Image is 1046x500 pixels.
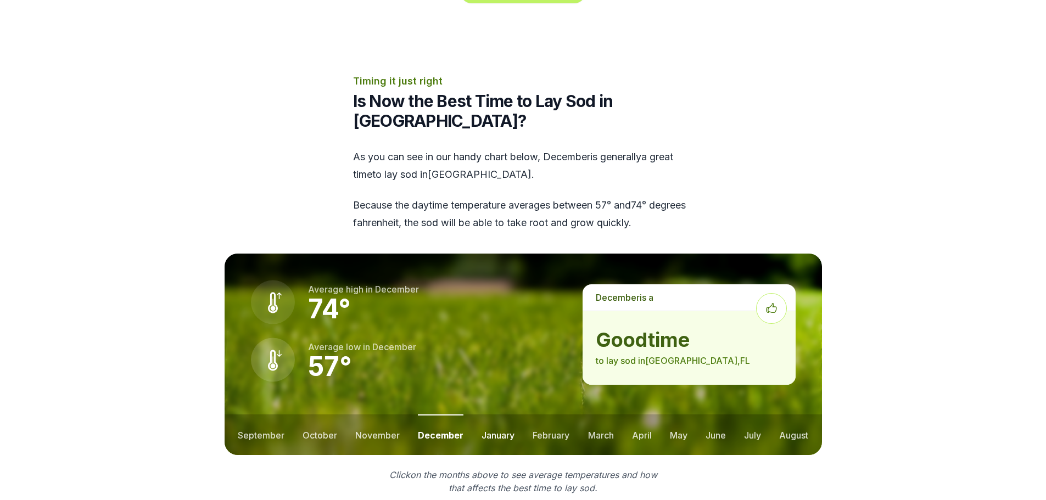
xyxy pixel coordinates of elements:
h2: Is Now the Best Time to Lay Sod in [GEOGRAPHIC_DATA]? [353,91,693,131]
span: december [375,284,419,295]
p: Click on the months above to see average temperatures and how that affects the best time to lay sod. [383,468,664,495]
button: january [482,414,514,455]
button: december [418,414,463,455]
p: Average high in [308,283,419,296]
p: is a [583,284,795,311]
span: december [596,292,640,303]
div: As you can see in our handy chart below, is generally a great time to lay sod in [GEOGRAPHIC_DATA] . [353,148,693,232]
button: july [744,414,761,455]
strong: 74 ° [308,293,351,325]
button: june [706,414,726,455]
button: october [303,414,337,455]
span: december [372,341,416,352]
p: Timing it just right [353,74,693,89]
span: december [543,151,590,162]
strong: 57 ° [308,350,352,383]
button: august [779,414,808,455]
button: september [238,414,284,455]
button: february [533,414,569,455]
button: november [355,414,400,455]
p: Average low in [308,340,416,353]
p: Because the daytime temperature averages between 57 ° and 74 ° degrees fahrenheit, the sod will b... [353,196,693,232]
strong: good time [596,329,782,351]
p: to lay sod in [GEOGRAPHIC_DATA] , FL [596,354,782,367]
button: april [632,414,652,455]
button: may [670,414,687,455]
button: march [588,414,614,455]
